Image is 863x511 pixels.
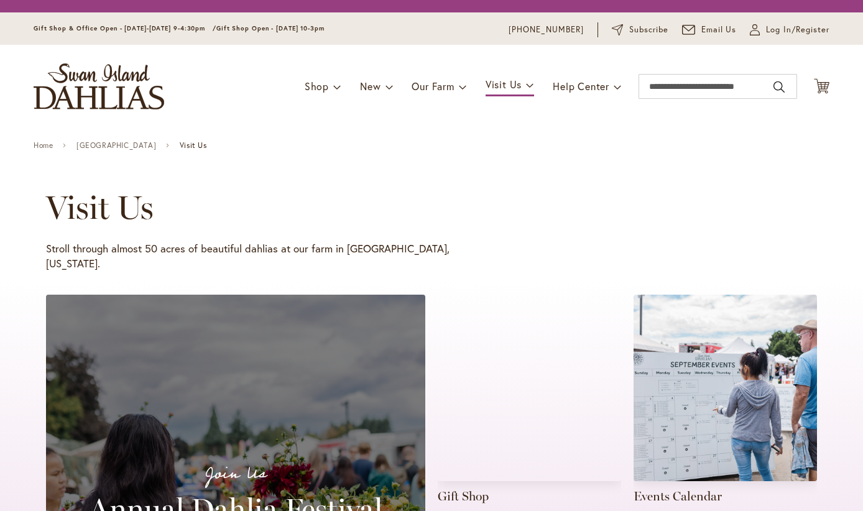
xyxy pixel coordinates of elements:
a: store logo [34,63,164,109]
span: Visit Us [180,141,207,150]
p: Stroll through almost 50 acres of beautiful dahlias at our farm in [GEOGRAPHIC_DATA], [US_STATE]. [46,241,450,271]
a: Email Us [682,24,737,36]
p: Join Us [61,461,410,487]
span: Our Farm [412,80,454,93]
a: [PHONE_NUMBER] [509,24,584,36]
span: Subscribe [629,24,668,36]
button: Search [773,77,785,97]
span: Email Us [701,24,737,36]
span: Help Center [553,80,609,93]
span: Log In/Register [766,24,829,36]
a: Log In/Register [750,24,829,36]
h1: Visit Us [46,189,781,226]
span: Shop [305,80,329,93]
a: [GEOGRAPHIC_DATA] [76,141,156,150]
span: Gift Shop Open - [DATE] 10-3pm [216,24,325,32]
a: Subscribe [612,24,668,36]
span: Visit Us [486,78,522,91]
a: Home [34,141,53,150]
span: New [360,80,381,93]
span: Gift Shop & Office Open - [DATE]-[DATE] 9-4:30pm / [34,24,216,32]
